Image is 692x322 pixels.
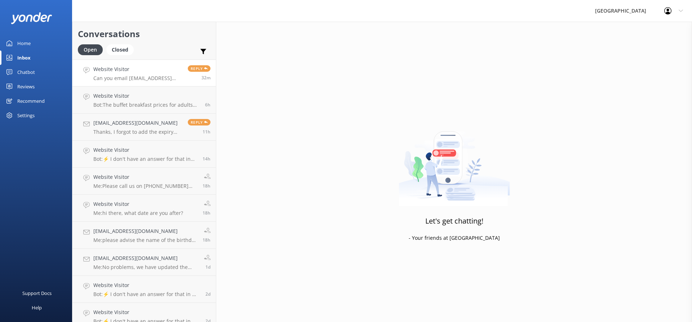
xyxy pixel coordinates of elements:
[93,119,182,127] h4: [EMAIL_ADDRESS][DOMAIN_NAME]
[17,36,31,50] div: Home
[72,141,216,168] a: Website VisitorBot:⚡ I don't have an answer for that in my knowledge base. Please try and rephras...
[17,94,45,108] div: Recommend
[188,119,210,125] span: Reply
[17,65,35,79] div: Chatbot
[203,183,210,189] span: Sep 18 2025 12:59pm (UTC +12:00) Pacific/Auckland
[72,195,216,222] a: Website VisitorMe:hi there, what date are you after?18h
[72,168,216,195] a: Website VisitorMe:Please call us on [PHONE_NUMBER] and we can check lost property for you18h
[205,102,210,108] span: Sep 19 2025 12:55am (UTC +12:00) Pacific/Auckland
[17,108,35,123] div: Settings
[106,44,134,55] div: Closed
[78,27,210,41] h2: Conversations
[72,249,216,276] a: [EMAIL_ADDRESS][DOMAIN_NAME]Me:No problems, we have updated the email address.1d
[93,281,200,289] h4: Website Visitor
[106,45,137,53] a: Closed
[17,79,35,94] div: Reviews
[72,276,216,303] a: Website VisitorBot:⚡ I don't have an answer for that in my knowledge base. Please try and rephras...
[93,227,197,235] h4: [EMAIL_ADDRESS][DOMAIN_NAME]
[399,116,510,206] img: artwork of a man stealing a conversation from at giant smartphone
[205,264,210,270] span: Sep 17 2025 03:31pm (UTC +12:00) Pacific/Auckland
[78,45,106,53] a: Open
[203,129,210,135] span: Sep 18 2025 08:01pm (UTC +12:00) Pacific/Auckland
[93,92,200,100] h4: Website Visitor
[93,210,183,216] p: Me: hi there, what date are you after?
[93,129,182,135] p: Thanks, I forgot to add the expiry date, let me resend the email, with thanks
[93,183,197,189] p: Me: Please call us on [PHONE_NUMBER] and we can check lost property for you
[203,210,210,216] span: Sep 18 2025 12:59pm (UTC +12:00) Pacific/Auckland
[203,237,210,243] span: Sep 18 2025 12:57pm (UTC +12:00) Pacific/Auckland
[22,286,52,300] div: Support Docs
[72,87,216,114] a: Website VisitorBot:The buffet breakfast prices for adults are $34.90 for cooked and $24.90 for co...
[93,308,200,316] h4: Website Visitor
[93,102,200,108] p: Bot: The buffet breakfast prices for adults are $34.90 for cooked and $24.90 for continental.
[203,156,210,162] span: Sep 18 2025 04:38pm (UTC +12:00) Pacific/Auckland
[93,173,197,181] h4: Website Visitor
[93,254,199,262] h4: [EMAIL_ADDRESS][DOMAIN_NAME]
[93,264,199,270] p: Me: No problems, we have updated the email address.
[72,59,216,87] a: Website VisitorCan you email [EMAIL_ADDRESS][DOMAIN_NAME]Reply32m
[93,75,182,81] p: Can you email [EMAIL_ADDRESS][DOMAIN_NAME]
[93,65,182,73] h4: Website Visitor
[93,200,183,208] h4: Website Visitor
[72,222,216,249] a: [EMAIL_ADDRESS][DOMAIN_NAME]Me:please advise the name of the birthday person & we can have a look...
[425,215,483,227] h3: Let's get chatting!
[17,50,31,65] div: Inbox
[93,146,197,154] h4: Website Visitor
[201,75,210,81] span: Sep 19 2025 06:46am (UTC +12:00) Pacific/Auckland
[93,237,197,243] p: Me: please advise the name of the birthday person & we can have a look at the birthday club list
[409,234,500,242] p: - Your friends at [GEOGRAPHIC_DATA]
[72,114,216,141] a: [EMAIL_ADDRESS][DOMAIN_NAME]Thanks, I forgot to add the expiry date, let me resend the email, wit...
[32,300,42,315] div: Help
[205,291,210,297] span: Sep 16 2025 05:29pm (UTC +12:00) Pacific/Auckland
[188,65,210,72] span: Reply
[93,156,197,162] p: Bot: ⚡ I don't have an answer for that in my knowledge base. Please try and rephrase your questio...
[93,291,200,297] p: Bot: ⚡ I don't have an answer for that in my knowledge base. Please try and rephrase your questio...
[11,12,52,24] img: yonder-white-logo.png
[78,44,103,55] div: Open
